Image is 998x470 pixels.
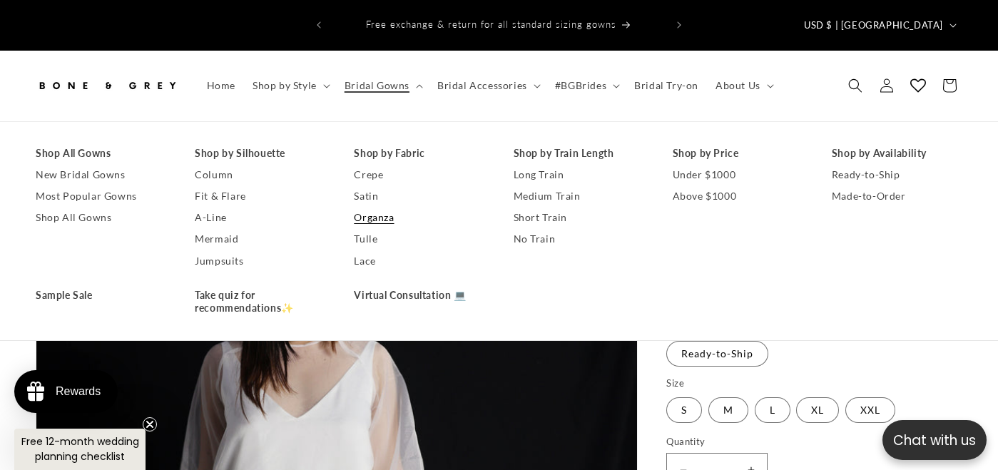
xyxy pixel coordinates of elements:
a: Shop by Fabric [354,143,484,164]
span: Bridal Accessories [437,79,527,92]
label: L [755,397,790,423]
summary: Shop by Style [244,71,336,101]
a: Shop by Availability [832,143,962,164]
summary: Search [840,70,871,101]
summary: Bridal Accessories [429,71,546,101]
div: Free 12-month wedding planning checklistClose teaser [14,429,146,470]
label: Quantity [666,435,962,449]
a: No Train [514,228,644,250]
p: Chat with us [882,430,987,451]
summary: #BGBrides [546,71,626,101]
label: Ready-to-Ship [666,341,768,367]
button: Write a review [832,21,927,46]
a: Tulle [354,228,484,250]
a: Shop by Silhouette [195,143,325,164]
span: About Us [716,79,760,92]
a: Under $1000 [673,164,803,185]
span: Shop by Style [253,79,317,92]
a: A-Line [195,207,325,228]
a: Long Train [514,164,644,185]
a: Lace [354,250,484,272]
a: Medium Train [514,185,644,207]
a: Made-to-Order [832,185,962,207]
a: Column [195,164,325,185]
label: XL [796,397,839,423]
a: Fit & Flare [195,185,325,207]
div: Rewards [56,385,101,398]
button: USD $ | [GEOGRAPHIC_DATA] [795,11,962,39]
a: New Bridal Gowns [36,164,166,185]
a: Mermaid [195,228,325,250]
a: Short Train [514,207,644,228]
a: Virtual Consultation 💻 [354,285,484,306]
a: Home [198,71,244,101]
a: Bone and Grey Bridal [31,65,184,107]
a: Take quiz for recommendations✨ [195,285,325,319]
a: Satin [354,185,484,207]
a: Above $1000 [673,185,803,207]
legend: Size [666,377,686,391]
a: Shop by Price [673,143,803,164]
a: Ready-to-Ship [832,164,962,185]
summary: About Us [707,71,780,101]
label: M [708,397,748,423]
span: Free exchange & return for all standard sizing gowns [366,19,616,30]
label: XXL [845,397,895,423]
button: Previous announcement [303,11,335,39]
a: Sample Sale [36,285,166,306]
a: Organza [354,207,484,228]
a: Most Popular Gowns [36,185,166,207]
a: Write a review [95,81,158,93]
a: Shop All Gowns [36,143,166,164]
span: Bridal Gowns [345,79,409,92]
label: S [666,397,702,423]
button: Next announcement [663,11,695,39]
a: Shop All Gowns [36,207,166,228]
summary: Bridal Gowns [336,71,429,101]
button: Open chatbox [882,420,987,460]
span: Bridal Try-on [634,79,698,92]
a: Bridal Try-on [626,71,707,101]
span: Free 12-month wedding planning checklist [21,434,139,464]
span: #BGBrides [555,79,606,92]
span: USD $ | [GEOGRAPHIC_DATA] [804,19,943,33]
span: Home [207,79,235,92]
a: Jumpsuits [195,250,325,272]
a: Crepe [354,164,484,185]
img: Bone and Grey Bridal [36,70,178,101]
button: Close teaser [143,417,157,431]
a: Shop by Train Length [514,143,644,164]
